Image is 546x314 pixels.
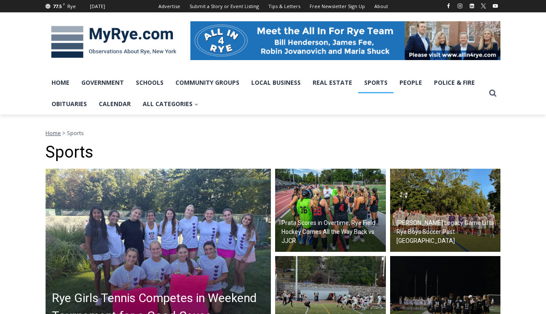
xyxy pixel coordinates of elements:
h1: Sports [46,143,500,162]
a: Home [46,129,61,137]
a: Obituaries [46,93,93,115]
span: F [63,2,65,6]
a: Home [46,72,75,93]
a: Schools [130,72,170,93]
img: MyRye.com [46,20,182,64]
span: Sports [67,129,84,137]
div: [DATE] [90,3,105,10]
a: [PERSON_NAME] Legacy Game Lifts Rye Boys Soccer Past [GEOGRAPHIC_DATA] [390,169,501,252]
a: YouTube [490,1,500,11]
span: 77.5 [53,3,62,9]
a: Community Groups [170,72,245,93]
img: All in for Rye [190,21,500,60]
button: View Search Form [485,86,500,101]
a: People [394,72,428,93]
a: Prata Scores in Overtime, Rye Field Hockey Comes All the Way Back vs JJCR [275,169,386,252]
a: Local Business [245,72,307,93]
a: All Categories [137,93,204,115]
h2: Prata Scores in Overtime, Rye Field Hockey Comes All the Way Back vs JJCR [282,219,384,245]
a: Instagram [455,1,465,11]
a: Government [75,72,130,93]
h2: [PERSON_NAME] Legacy Game Lifts Rye Boys Soccer Past [GEOGRAPHIC_DATA] [397,219,499,245]
a: Sports [358,72,394,93]
div: Rye [67,3,76,10]
a: Linkedin [467,1,477,11]
a: X [478,1,489,11]
a: Facebook [443,1,454,11]
a: Calendar [93,93,137,115]
img: (PHOTO: The Rye Boys Soccer team from October 4, 2025, against Pleasantville. Credit: Daniela Arr... [390,169,501,252]
img: (PHOTO: The Rye Field Hockey team from September 16, 2025. Credit: Maureen Tsuchida.) [275,169,386,252]
span: All Categories [143,99,198,109]
a: Real Estate [307,72,358,93]
a: Police & Fire [428,72,481,93]
nav: Breadcrumbs [46,129,500,137]
span: > [62,129,66,137]
nav: Primary Navigation [46,72,485,115]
